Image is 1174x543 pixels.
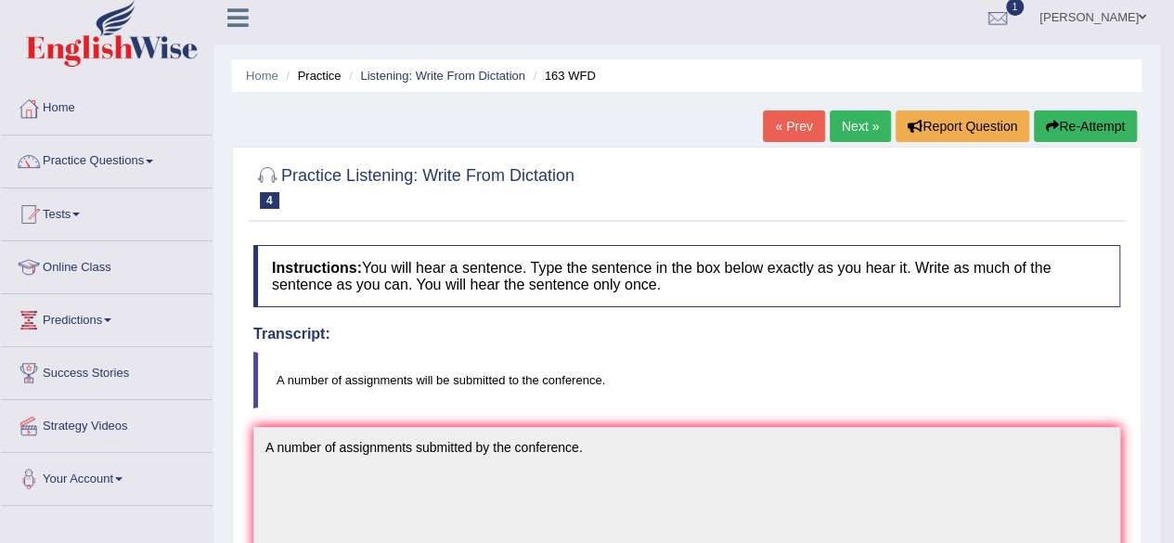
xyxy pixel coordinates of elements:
b: Instructions: [272,260,362,276]
a: Predictions [1,294,213,341]
li: Practice [281,67,341,84]
a: « Prev [763,110,824,142]
h4: You will hear a sentence. Type the sentence in the box below exactly as you hear it. Write as muc... [253,245,1120,307]
h4: Transcript: [253,326,1120,343]
a: Listening: Write From Dictation [360,69,525,83]
button: Report Question [896,110,1029,142]
span: 4 [260,192,279,209]
button: Re-Attempt [1034,110,1137,142]
a: Success Stories [1,347,213,394]
a: Strategy Videos [1,400,213,446]
a: Next » [830,110,891,142]
blockquote: A number of assignments will be submitted to the conference. [253,352,1120,408]
a: Your Account [1,453,213,499]
a: Home [246,69,278,83]
a: Practice Questions [1,136,213,182]
a: Tests [1,188,213,235]
li: 163 WFD [529,67,596,84]
a: Home [1,83,213,129]
a: Online Class [1,241,213,288]
h2: Practice Listening: Write From Dictation [253,162,574,209]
